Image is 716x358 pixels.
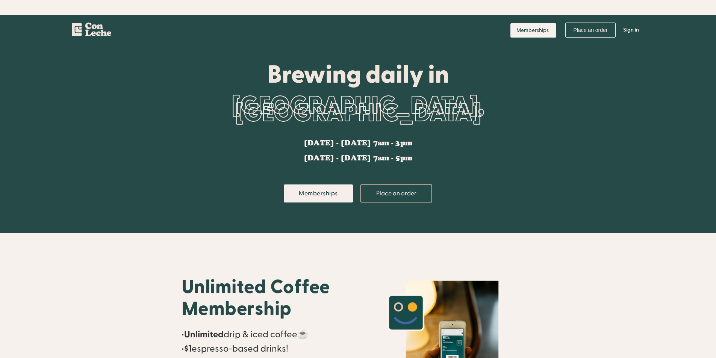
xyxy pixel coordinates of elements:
[182,61,535,87] div: Brewing daily in
[184,329,224,340] strong: Unlimited
[182,87,535,132] div: [GEOGRAPHIC_DATA], [GEOGRAPHIC_DATA]
[618,19,645,41] a: Sign in
[360,184,432,202] a: Place an order
[304,139,412,162] div: [DATE] - [DATE] 7am - 3pm [DATE] - [DATE] 7am - 5pm
[510,23,556,38] a: Memberships
[184,343,192,355] strong: $1
[182,276,351,320] h1: Unlimited Coffee Membership
[72,19,111,39] a: home
[565,23,615,38] a: Place an order
[284,184,353,202] a: Memberships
